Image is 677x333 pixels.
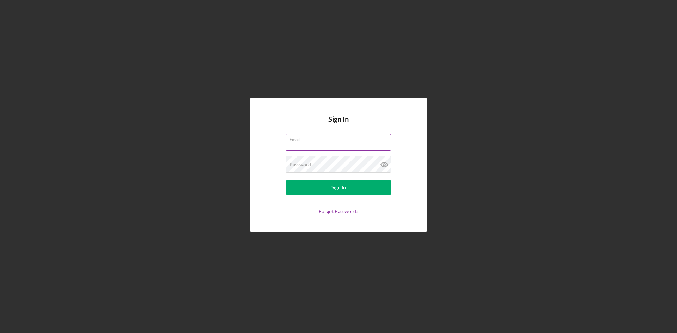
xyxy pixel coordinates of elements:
a: Forgot Password? [319,208,358,214]
label: Email [289,134,391,142]
button: Sign In [286,180,391,195]
label: Password [289,162,311,167]
h4: Sign In [328,115,349,134]
div: Sign In [331,180,346,195]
